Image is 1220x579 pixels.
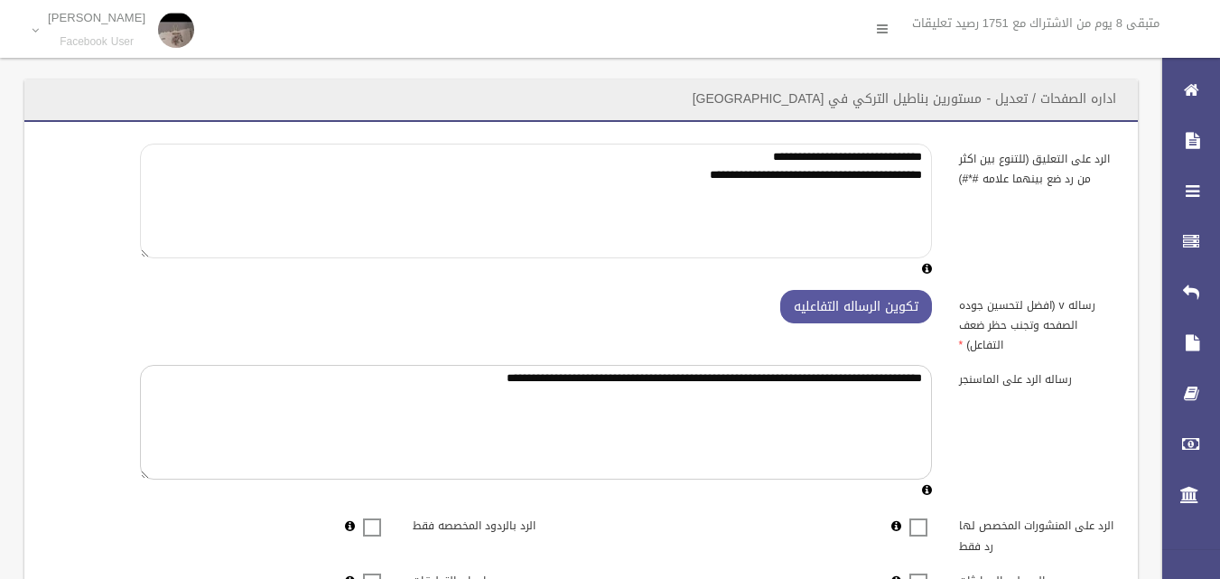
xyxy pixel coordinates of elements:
button: تكوين الرساله التفاعليه [780,290,932,323]
label: الرد على المنشورات المخصص لها رد فقط [945,511,1128,556]
label: رساله الرد على الماسنجر [945,365,1128,390]
label: الرد بالردود المخصصه فقط [399,511,582,537]
label: الرد على التعليق (للتنوع بين اكثر من رد ضع بينهما علامه #*#) [945,144,1128,189]
p: [PERSON_NAME] [48,11,145,24]
label: رساله v (افضل لتحسين جوده الصفحه وتجنب حظر ضعف التفاعل) [945,290,1128,355]
header: اداره الصفحات / تعديل - مستورين بناطيل التركي في [GEOGRAPHIC_DATA] [671,81,1138,117]
small: Facebook User [48,35,145,49]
